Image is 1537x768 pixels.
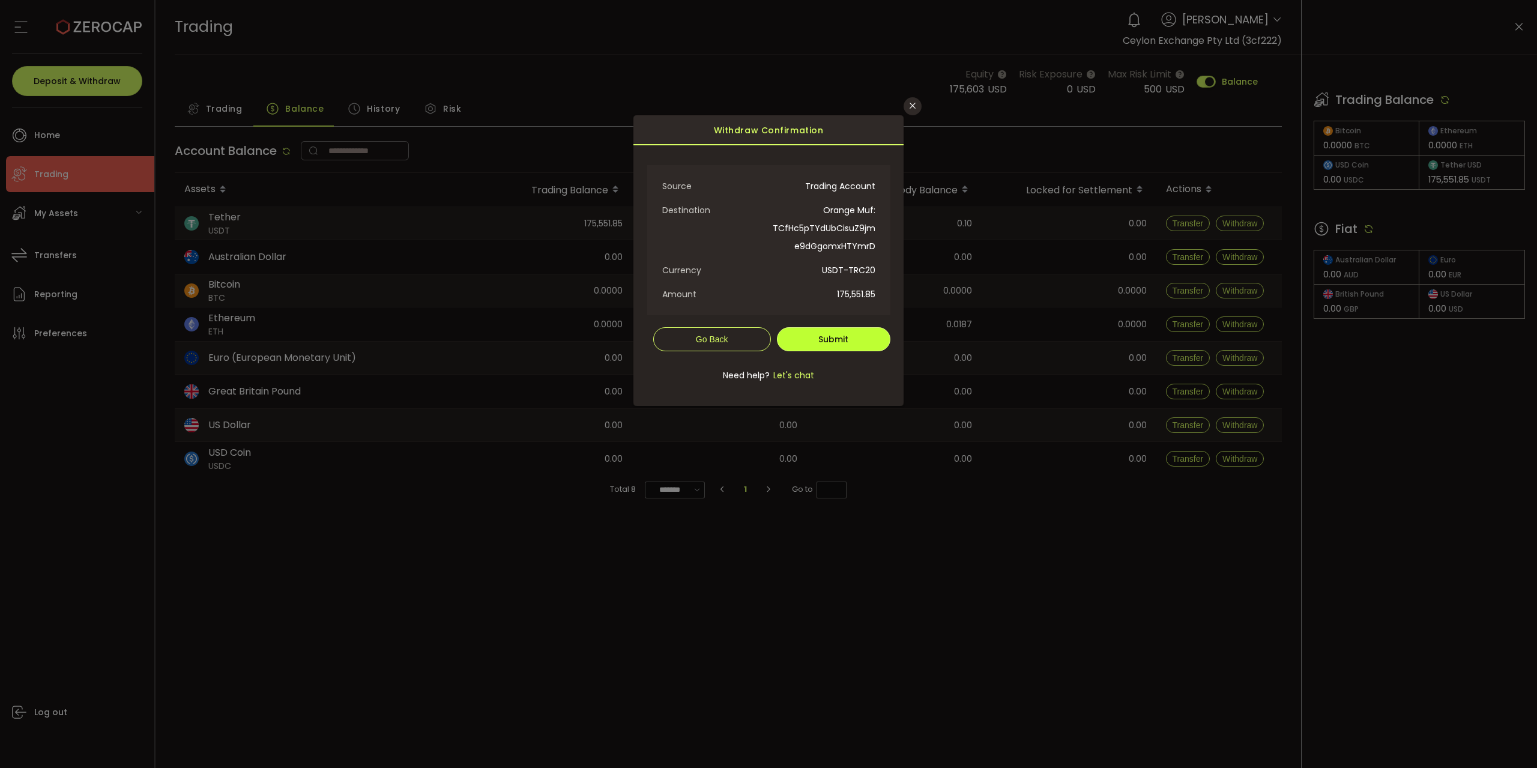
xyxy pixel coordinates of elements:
[633,115,904,406] div: dialog
[662,201,769,219] span: Destination
[777,327,890,351] button: Submit
[818,333,848,345] span: Submit
[1477,710,1537,768] iframe: Chat Widget
[653,327,771,351] button: Go Back
[696,334,728,344] span: Go Back
[723,369,770,381] span: Need help?
[768,261,875,279] span: USDT-TRC20
[770,369,814,381] span: Let's chat
[768,285,875,303] span: 175,551.85
[662,285,769,303] span: Amount
[662,177,769,195] span: Source
[768,201,875,255] span: Orange Muf: TCfHc5pTYdUbCisuZ9jme9dGgomxHTYmrD
[662,261,769,279] span: Currency
[633,115,904,145] div: Withdraw Confirmation
[768,177,875,195] span: Trading Account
